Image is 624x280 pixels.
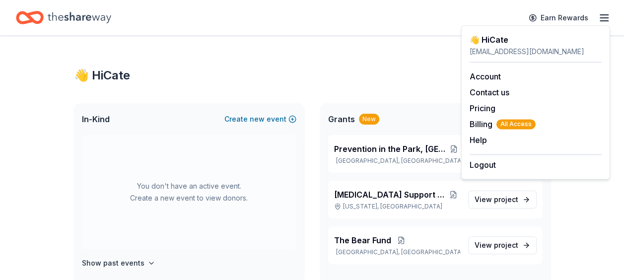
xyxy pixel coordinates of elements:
span: Grants [328,113,355,125]
p: [GEOGRAPHIC_DATA], [GEOGRAPHIC_DATA] [334,248,460,256]
a: Account [470,71,501,81]
p: [US_STATE], [GEOGRAPHIC_DATA] [334,203,460,210]
span: The Bear Fund [334,234,391,246]
button: Help [470,134,487,146]
h4: Show past events [82,257,144,269]
span: project [494,241,518,249]
span: All Access [496,119,536,129]
span: project [494,195,518,204]
button: Createnewevent [224,113,296,125]
div: New [359,114,379,125]
a: Earn Rewards [523,9,594,27]
div: 👋 Hi Cate [470,34,602,46]
span: [MEDICAL_DATA] Support Community (HQ) [334,189,447,201]
span: Prevention in the Park, [GEOGRAPHIC_DATA] [334,143,447,155]
span: Billing [470,118,536,130]
a: View project [468,191,537,209]
span: View [475,194,518,206]
div: 👋 Hi Cate [74,68,551,83]
button: Show past events [82,257,155,269]
div: You don't have an active event. Create a new event to view donors. [82,135,296,249]
button: BillingAll Access [470,118,536,130]
button: Contact us [470,86,509,98]
a: View project [468,236,537,254]
span: new [250,113,265,125]
button: Logout [470,159,496,171]
span: View [475,239,518,251]
span: In-Kind [82,113,110,125]
div: [EMAIL_ADDRESS][DOMAIN_NAME] [470,46,602,58]
a: Home [16,6,111,29]
p: [GEOGRAPHIC_DATA], [GEOGRAPHIC_DATA] [334,157,460,165]
a: Pricing [470,103,495,113]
